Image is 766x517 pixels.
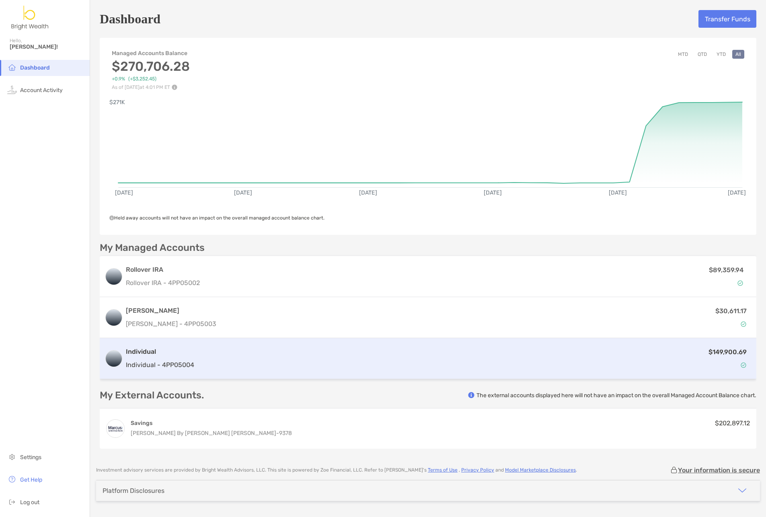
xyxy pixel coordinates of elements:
img: Account Status icon [741,321,746,327]
text: [DATE] [115,189,133,196]
img: info [468,392,474,398]
p: As of [DATE] at 4:01 PM ET [112,84,190,90]
text: [DATE] [484,189,502,196]
img: Zoe Logo [10,3,51,32]
span: $202,897.12 [715,419,750,427]
img: get-help icon [7,474,17,484]
img: Account Status icon [737,280,743,286]
h5: Dashboard [100,10,160,28]
button: MTD [675,50,691,59]
div: Platform Disclosures [103,487,164,494]
span: Held away accounts will not have an impact on the overall managed account balance chart. [109,215,324,221]
img: Performance Info [172,84,177,90]
button: QTD [694,50,710,59]
text: $271K [109,99,125,106]
text: [DATE] [359,189,377,196]
span: Log out [20,499,39,506]
img: settings icon [7,452,17,462]
p: $89,359.94 [709,265,743,275]
img: household icon [7,62,17,72]
h3: [PERSON_NAME] [126,306,216,316]
span: Dashboard [20,64,50,71]
img: Online Savings [107,420,124,437]
h3: Rollover IRA [126,265,592,275]
p: $149,900.69 [708,347,747,357]
p: Individual - 4PP05004 [126,360,194,370]
p: Investment advisory services are provided by Bright Wealth Advisors, LLC . This site is powered b... [96,467,577,473]
span: Account Activity [20,87,63,94]
img: logo account [106,310,122,326]
h3: Individual [126,347,194,357]
p: $30,611.17 [715,306,747,316]
img: logo account [106,269,122,285]
button: YTD [713,50,729,59]
button: Transfer Funds [698,10,756,28]
img: logout icon [7,497,17,507]
p: My External Accounts. [100,390,204,400]
h3: $270,706.28 [112,59,190,74]
p: Your information is secure [678,466,760,474]
h4: Managed Accounts Balance [112,50,190,57]
p: The external accounts displayed here will not have an impact on the overall Managed Account Balan... [476,392,756,399]
span: [PERSON_NAME] by [PERSON_NAME] [PERSON_NAME] - [131,430,279,437]
p: [PERSON_NAME] - 4PP05003 [126,319,216,329]
p: My Managed Accounts [100,243,205,253]
img: logo account [106,351,122,367]
img: activity icon [7,85,17,94]
a: Privacy Policy [461,467,494,473]
text: [DATE] [609,189,627,196]
span: 9378 [279,430,292,437]
span: Settings [20,454,41,461]
img: icon arrow [737,486,747,495]
img: Account Status icon [741,362,746,368]
span: +0.9% [112,76,125,82]
button: All [732,50,744,59]
h4: Savings [131,419,292,427]
text: [DATE] [728,189,746,196]
a: Model Marketplace Disclosures [505,467,576,473]
text: [DATE] [234,189,252,196]
span: [PERSON_NAME]! [10,43,85,50]
span: (+$3,252.45) [128,76,156,82]
span: Get Help [20,476,42,483]
p: Rollover IRA - 4PP05002 [126,278,592,288]
a: Terms of Use [428,467,458,473]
